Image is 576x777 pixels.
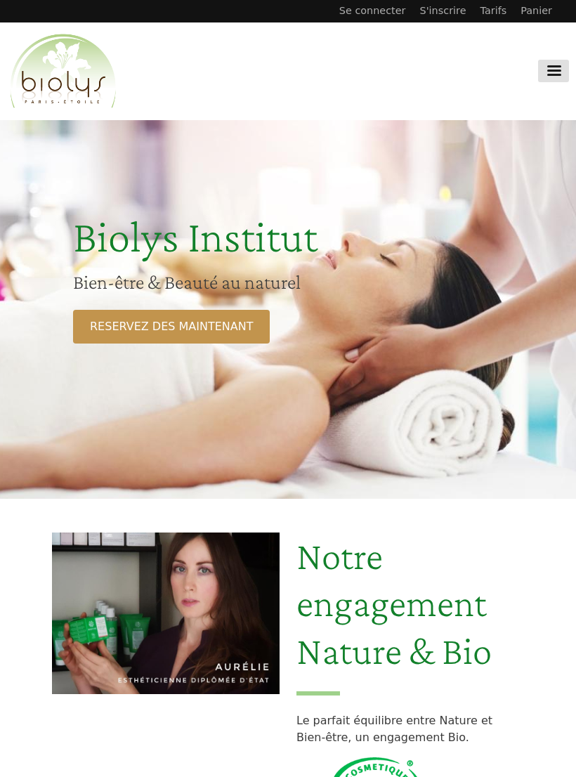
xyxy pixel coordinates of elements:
a: RESERVEZ DES MAINTENANT [73,310,270,344]
img: Aurelie Biolys [52,533,280,693]
h2: Notre engagement Nature & Bio [296,533,524,696]
span: Biolys Institut [73,211,318,261]
h2: Bien-être & Beauté au naturel [73,270,346,294]
img: Accueil [7,32,119,112]
p: Le parfait équilibre entre Nature et Bien-être, un engagement Bio. [296,712,524,746]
